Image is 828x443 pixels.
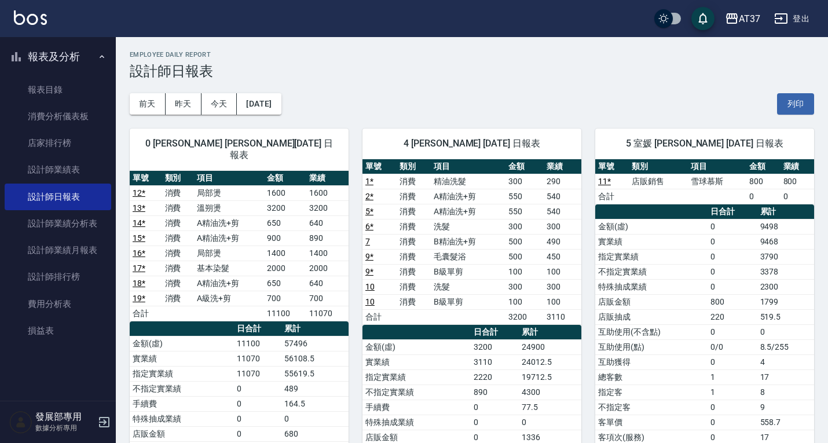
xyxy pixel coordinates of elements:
td: 實業績 [362,354,471,369]
td: B級單剪 [431,264,505,279]
td: 消費 [397,174,431,189]
th: 業績 [781,159,814,174]
p: 數據分析專用 [35,423,94,433]
td: 700 [306,291,349,306]
td: 0 [234,381,281,396]
a: 10 [365,282,375,291]
td: 4 [757,354,814,369]
button: 昨天 [166,93,201,115]
td: 3378 [757,264,814,279]
span: 5 室媛 [PERSON_NAME] [DATE] 日報表 [609,138,800,149]
td: 不指定實業績 [595,264,708,279]
td: 0 [708,415,757,430]
td: 手續費 [362,400,471,415]
td: 消費 [397,264,431,279]
th: 類別 [629,159,687,174]
th: 日合計 [234,321,281,336]
td: 11070 [306,306,349,321]
td: 指定客 [595,385,708,400]
td: 890 [471,385,519,400]
td: 500 [505,249,543,264]
td: 指定實業績 [362,369,471,385]
td: 1 [708,385,757,400]
td: 100 [544,294,581,309]
td: 640 [306,276,349,291]
td: 650 [264,215,306,230]
th: 項目 [688,159,746,174]
td: 900 [264,230,306,246]
td: 17 [757,369,814,385]
button: 列印 [777,93,814,115]
td: 總客數 [595,369,708,385]
td: 519.5 [757,309,814,324]
th: 項目 [194,171,264,186]
td: 1400 [264,246,306,261]
td: 800 [746,174,780,189]
td: 220 [708,309,757,324]
td: 8 [757,385,814,400]
a: 費用分析表 [5,291,111,317]
th: 累計 [519,325,581,340]
a: 報表目錄 [5,76,111,103]
th: 單號 [130,171,162,186]
td: 0 [234,426,281,441]
td: A精油洗+剪 [194,215,264,230]
td: 800 [708,294,757,309]
td: 消費 [397,234,431,249]
td: 1400 [306,246,349,261]
td: 3110 [544,309,581,324]
td: 店販金額 [130,426,234,441]
td: 650 [264,276,306,291]
td: 550 [505,204,543,219]
button: 今天 [201,93,237,115]
td: 消費 [162,230,195,246]
td: 消費 [162,261,195,276]
td: 合計 [362,309,397,324]
table: a dense table [130,171,349,321]
td: 特殊抽成業績 [362,415,471,430]
td: 消費 [397,279,431,294]
td: 消費 [397,294,431,309]
td: 合計 [130,306,162,321]
span: 0 [PERSON_NAME] [PERSON_NAME][DATE] 日報表 [144,138,335,161]
td: 毛囊髮浴 [431,249,505,264]
td: 8.5/255 [757,339,814,354]
td: 消費 [162,200,195,215]
div: AT37 [739,12,760,26]
th: 金額 [505,159,543,174]
td: 消費 [397,189,431,204]
td: 局部燙 [194,185,264,200]
td: 55619.5 [281,366,349,381]
td: 11070 [234,366,281,381]
td: 金額(虛) [362,339,471,354]
td: 77.5 [519,400,581,415]
td: 56108.5 [281,351,349,366]
td: 1600 [306,185,349,200]
th: 項目 [431,159,505,174]
th: 類別 [397,159,431,174]
th: 日合計 [471,325,519,340]
button: 登出 [770,8,814,30]
img: Person [9,411,32,434]
td: 11100 [234,336,281,351]
td: 互助獲得 [595,354,708,369]
td: 0 [708,400,757,415]
button: [DATE] [237,93,281,115]
td: 實業績 [595,234,708,249]
td: 精油洗髮 [431,174,505,189]
a: 設計師業績分析表 [5,210,111,237]
th: 日合計 [708,204,757,219]
td: 2220 [471,369,519,385]
td: 490 [544,234,581,249]
a: 消費分析儀表板 [5,103,111,130]
td: 0 [708,354,757,369]
td: 0 [234,411,281,426]
td: 11070 [234,351,281,366]
td: 890 [306,230,349,246]
a: 設計師日報表 [5,184,111,210]
td: 金額(虛) [595,219,708,234]
a: 7 [365,237,370,246]
td: 不指定實業績 [362,385,471,400]
td: 3200 [306,200,349,215]
th: 累計 [757,204,814,219]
